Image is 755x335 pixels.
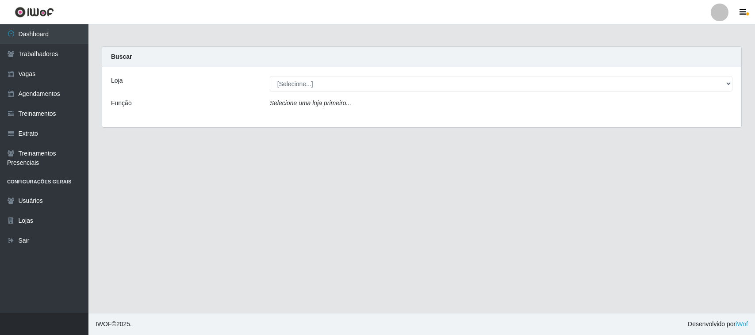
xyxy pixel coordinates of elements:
[111,76,123,85] label: Loja
[15,7,54,18] img: CoreUI Logo
[736,320,748,327] a: iWof
[270,99,351,107] i: Selecione uma loja primeiro...
[96,320,112,327] span: IWOF
[111,53,132,60] strong: Buscar
[688,320,748,329] span: Desenvolvido por
[111,99,132,108] label: Função
[96,320,132,329] span: © 2025 .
